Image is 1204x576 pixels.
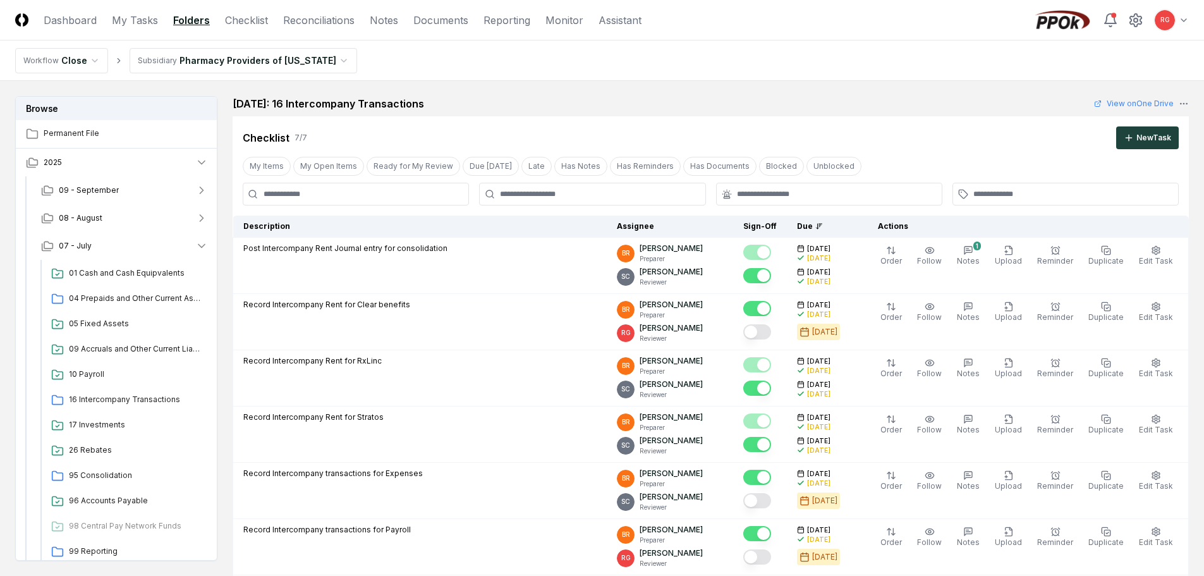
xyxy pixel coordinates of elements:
button: Unblocked [806,157,861,176]
span: Permanent File [44,128,208,139]
span: Duplicate [1088,425,1124,434]
a: 99 Reporting [46,541,208,563]
p: [PERSON_NAME] [640,299,703,310]
button: Follow [915,468,944,494]
p: Preparer [640,310,703,320]
button: Mark complete [743,437,771,452]
span: 96 Accounts Payable [69,495,203,506]
span: Reminder [1037,537,1073,547]
button: Follow [915,524,944,551]
a: 98 Central Pay Network Funds [46,515,208,538]
button: 09 - September [31,176,218,204]
a: 04 Prepaids and Other Current Assets [46,288,208,310]
p: [PERSON_NAME] [640,266,703,278]
button: Edit Task [1136,355,1176,382]
span: 09 Accruals and Other Current Liabilities [69,343,203,355]
th: Sign-Off [733,216,787,238]
a: View onOne Drive [1094,98,1174,109]
div: 1 [973,242,981,250]
span: Order [880,312,902,322]
div: [DATE] [807,389,830,399]
span: SC [621,497,630,506]
span: 26 Rebates [69,444,203,456]
div: Actions [868,221,1179,232]
button: 08 - August [31,204,218,232]
a: 26 Rebates [46,439,208,462]
span: Follow [917,481,942,491]
a: Dashboard [44,13,97,28]
button: My Open Items [293,157,364,176]
button: Ready for My Review [367,157,460,176]
button: 2025 [16,149,218,176]
button: Mark complete [743,268,771,283]
span: 09 - September [59,185,119,196]
span: [DATE] [807,244,830,254]
div: [DATE] [807,422,830,432]
button: Mark complete [743,381,771,396]
button: Mark complete [743,324,771,340]
span: SC [621,441,630,450]
span: 16 Intercompany Transactions [69,394,203,405]
button: Reminder [1035,243,1076,269]
button: Mark complete [743,493,771,508]
span: Upload [995,425,1022,434]
p: Record Intercompany Rent for Stratos [243,412,384,423]
a: 17 Investments [46,414,208,437]
p: Post Intercompany Rent Journal entry for consolidation [243,243,447,254]
button: Notes [954,355,982,382]
th: Description [233,216,607,238]
div: New Task [1136,132,1171,144]
span: Order [880,369,902,378]
button: Duplicate [1086,412,1126,438]
span: Follow [917,256,942,266]
a: 96 Accounts Payable [46,490,208,513]
span: 07 - July [59,240,92,252]
span: Reminder [1037,312,1073,322]
button: Duplicate [1086,524,1126,551]
div: [DATE] [807,277,830,286]
span: Edit Task [1139,537,1173,547]
span: Reminder [1037,256,1073,266]
a: 09 Accruals and Other Current Liabilities [46,338,208,361]
p: [PERSON_NAME] [640,412,703,423]
button: Order [878,524,904,551]
div: [DATE] [812,495,837,506]
p: [PERSON_NAME] [640,491,703,503]
div: [DATE] [807,310,830,319]
p: Reviewer [640,559,703,568]
span: 08 - August [59,212,102,224]
span: [DATE] [807,380,830,389]
span: Notes [957,369,980,378]
button: Order [878,243,904,269]
button: Order [878,355,904,382]
span: BR [622,474,630,483]
p: [PERSON_NAME] [640,548,703,559]
button: Upload [992,468,1025,494]
p: [PERSON_NAME] [640,355,703,367]
a: 95 Consolidation [46,465,208,487]
img: Logo [15,13,28,27]
div: 7 / 7 [295,132,307,144]
span: 99 Reporting [69,546,203,557]
span: Order [880,425,902,434]
span: BR [622,361,630,371]
button: Duplicate [1086,243,1126,269]
button: Reminder [1035,412,1076,438]
span: 17 Investments [69,419,203,431]
span: [DATE] [807,525,830,535]
button: Has Reminders [610,157,681,176]
a: Permanent File [16,120,218,148]
span: 04 Prepaids and Other Current Assets [69,293,203,304]
span: Follow [917,312,942,322]
span: 2025 [44,157,62,168]
button: Reminder [1035,524,1076,551]
span: 01 Cash and Cash Equipvalents [69,267,203,279]
span: SC [621,272,630,281]
span: Notes [957,425,980,434]
a: My Tasks [112,13,158,28]
p: Reviewer [640,390,703,400]
p: Record Intercompany transactions for Expenses [243,468,423,479]
button: Mark complete [743,357,771,372]
button: Upload [992,243,1025,269]
span: [DATE] [807,300,830,310]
